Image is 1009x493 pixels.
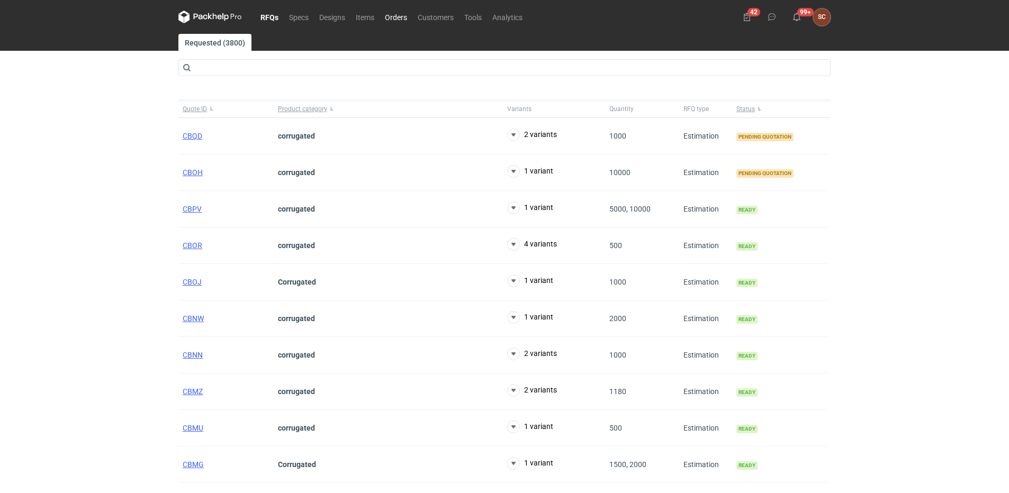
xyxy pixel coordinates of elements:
span: RFQ type [683,105,709,113]
a: Customers [412,11,459,23]
span: 500 [609,241,622,250]
div: Estimation [679,264,732,300]
strong: corrugated [278,205,315,213]
button: 1 variant [507,457,553,470]
div: Sylwia Cichórz [813,8,831,26]
span: Ready [736,461,758,470]
span: Ready [736,206,758,214]
span: Quote ID [183,105,207,113]
button: 1 variant [507,202,553,214]
a: CBOR [183,241,202,250]
strong: corrugated [278,241,315,250]
strong: Corrugated [278,460,316,469]
span: 1000 [609,278,626,286]
strong: corrugated [278,168,315,177]
strong: corrugated [278,314,315,323]
strong: corrugated [278,424,315,432]
span: 10000 [609,168,630,177]
span: Ready [736,279,758,287]
button: Status [732,101,827,117]
a: Requested (3800) [178,34,251,51]
svg: Packhelp Pro [178,11,242,23]
button: Quote ID [178,101,274,117]
a: CBNW [183,314,204,323]
a: Tools [459,11,487,23]
button: 4 variants [507,238,557,251]
span: Pending quotation [736,169,794,178]
button: 2 variants [507,129,557,141]
span: Quantity [609,105,634,113]
span: 1180 [609,387,626,396]
button: 99+ [788,8,805,25]
span: Ready [736,388,758,397]
a: CBMG [183,460,204,469]
a: CBPV [183,205,202,213]
a: CBMZ [183,387,203,396]
div: Estimation [679,191,732,227]
button: 42 [738,8,755,25]
span: Pending quotation [736,133,794,141]
div: Estimation [679,373,732,410]
button: Product category [274,101,503,117]
button: 2 variants [507,348,557,360]
div: Estimation [679,227,732,264]
span: 5000, 10000 [609,205,651,213]
div: Estimation [679,154,732,191]
div: Estimation [679,337,732,373]
button: 2 variants [507,384,557,397]
button: SC [813,8,831,26]
span: 1500, 2000 [609,460,646,469]
a: CBOH [183,168,203,177]
span: Product category [278,105,327,113]
span: Status [736,105,755,113]
span: Ready [736,425,758,433]
span: 1000 [609,132,626,140]
strong: Corrugated [278,278,316,286]
a: CBNN [183,351,203,359]
button: 1 variant [507,165,553,178]
a: Items [350,11,380,23]
strong: corrugated [278,387,315,396]
a: CBQD [183,132,202,140]
a: Analytics [487,11,528,23]
button: 1 variant [507,311,553,324]
a: CBMU [183,424,203,432]
span: Ready [736,315,758,324]
strong: corrugated [278,132,315,140]
a: RFQs [255,11,284,23]
button: 1 variant [507,275,553,287]
span: Ready [736,242,758,251]
a: Orders [380,11,412,23]
div: Estimation [679,118,732,154]
span: Variants [507,105,531,113]
a: Designs [314,11,350,23]
a: CBOJ [183,278,202,286]
strong: corrugated [278,351,315,359]
div: Estimation [679,410,732,446]
div: Estimation [679,300,732,337]
button: 1 variant [507,421,553,433]
div: Estimation [679,446,732,483]
span: 1000 [609,351,626,359]
a: Specs [284,11,314,23]
span: Ready [736,352,758,360]
span: 500 [609,424,622,432]
span: 2000 [609,314,626,323]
